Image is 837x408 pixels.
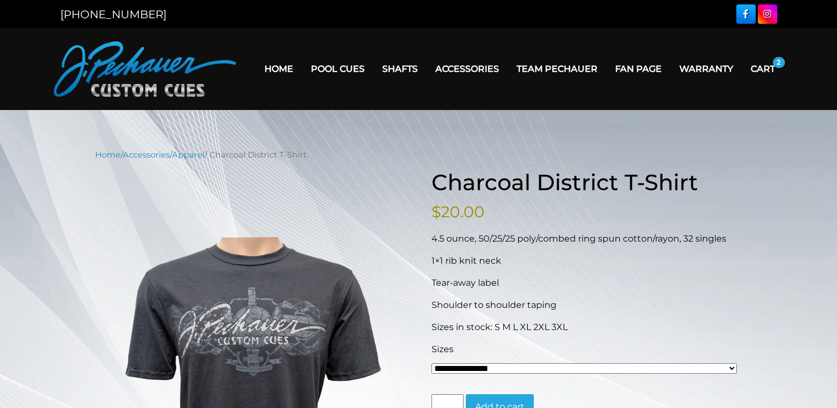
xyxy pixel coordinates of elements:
span: Sizes [432,344,454,354]
a: Shafts [373,55,427,83]
h1: Charcoal District T-Shirt [432,169,742,196]
a: Warranty [670,55,742,83]
a: Accessories [123,150,170,160]
a: Pool Cues [302,55,373,83]
a: Accessories [427,55,508,83]
a: Apparel [172,150,205,160]
span: $ [432,202,441,221]
p: Shoulder to shoulder taping [432,299,742,312]
p: 4.5 ounce, 50/25/25 poly/combed ring spun cotton/rayon, 32 singles [432,232,742,245]
bdi: 20.00 [432,202,485,221]
nav: Breadcrumb [95,149,742,161]
p: Tear-away label [432,276,742,290]
a: Team Pechauer [508,55,606,83]
a: Cart [742,55,784,83]
p: 1×1 rib knit neck [432,254,742,268]
p: Sizes in stock: S M L XL 2XL 3XL [432,321,742,334]
img: Pechauer Custom Cues [54,41,236,97]
a: Home [95,150,121,160]
a: [PHONE_NUMBER] [60,8,167,21]
a: Fan Page [606,55,670,83]
a: Home [256,55,302,83]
